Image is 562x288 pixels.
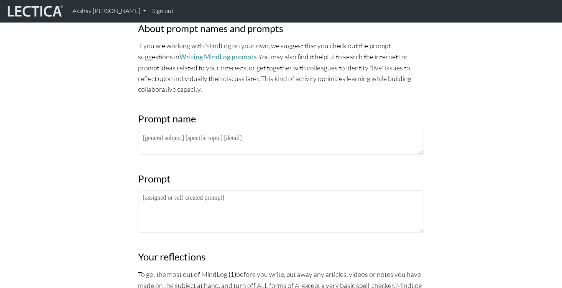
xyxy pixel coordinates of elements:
[138,173,424,185] h3: Prompt
[149,3,177,19] a: Sign out
[6,4,63,18] img: lecticalive
[179,53,258,61] a: Writing MindLog prompts.
[69,3,149,19] a: Akshay [PERSON_NAME]
[138,251,424,263] h3: Your reflections
[138,23,424,34] h3: About prompt names and prompts
[138,113,424,125] h3: Prompt name
[228,270,236,278] strong: (1)
[138,40,424,94] p: If you are working with MindLog on your own, we suggest that you check out the prompt suggestions...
